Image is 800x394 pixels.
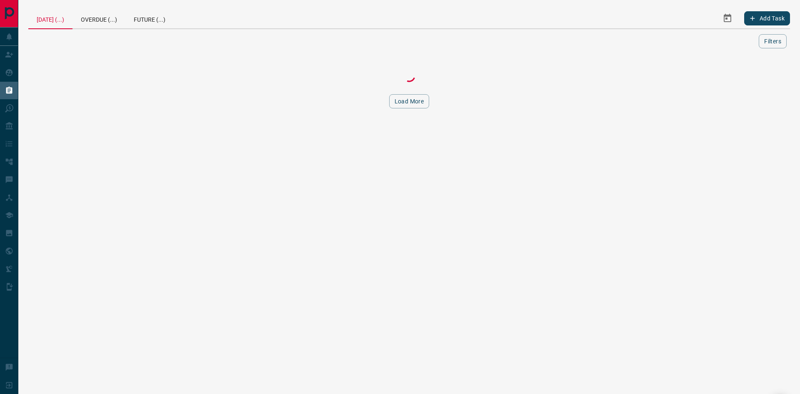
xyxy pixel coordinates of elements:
button: Add Task [744,11,790,25]
div: [DATE] (...) [28,8,72,29]
button: Filters [759,34,787,48]
div: Loading [367,68,451,84]
div: Overdue (...) [72,8,125,28]
button: Load More [389,94,430,108]
button: Select Date Range [717,8,737,28]
div: Future (...) [125,8,174,28]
